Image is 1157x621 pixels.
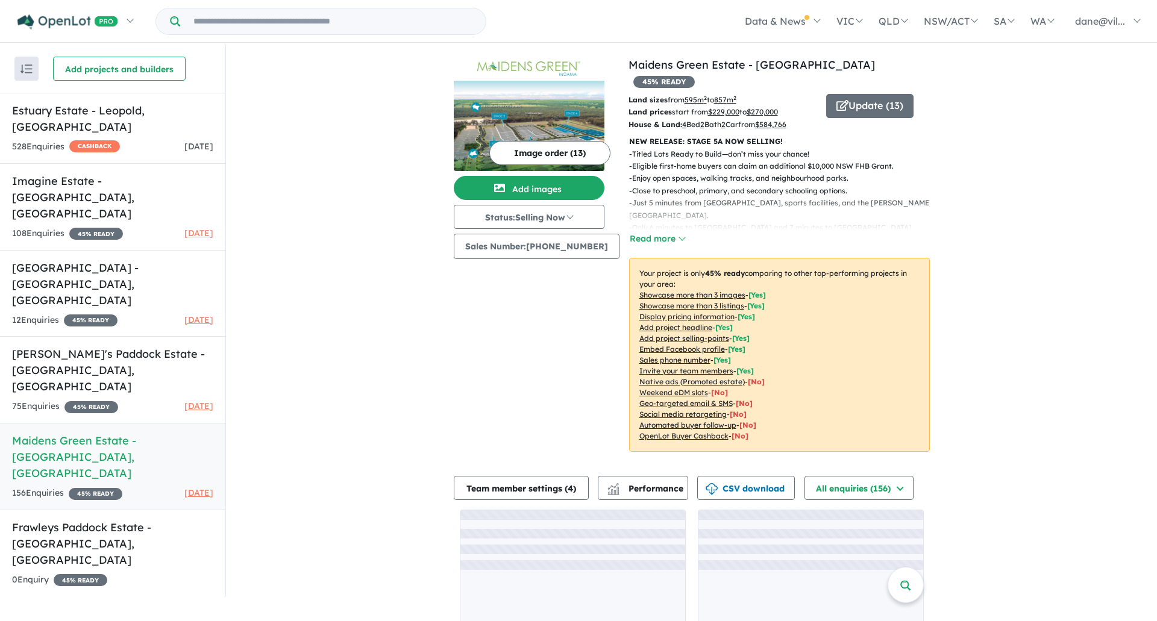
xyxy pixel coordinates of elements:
[17,14,118,30] img: Openlot PRO Logo White
[609,483,683,494] span: Performance
[804,476,914,500] button: All enquiries (156)
[708,107,739,116] u: $ 229,000
[12,399,118,414] div: 75 Enquir ies
[748,377,765,386] span: [No]
[739,107,778,116] span: to
[184,487,213,498] span: [DATE]
[639,301,744,310] u: Showcase more than 3 listings
[12,173,213,222] h5: Imagine Estate - [GEOGRAPHIC_DATA] , [GEOGRAPHIC_DATA]
[639,323,712,332] u: Add project headline
[64,314,118,326] span: 45 % READY
[728,345,745,354] span: [ Yes ]
[739,420,756,429] span: [No]
[639,355,710,364] u: Sales phone number
[12,140,120,154] div: 528 Enquir ies
[639,312,735,321] u: Display pricing information
[629,136,930,148] p: NEW RELEASE: STAGE 5A NOW SELLING!
[184,228,213,239] span: [DATE]
[183,8,483,34] input: Try estate name, suburb, builder or developer
[700,120,704,129] u: 2
[454,176,604,200] button: Add images
[639,399,733,408] u: Geo-targeted email & SMS
[747,301,765,310] span: [ Yes ]
[12,260,213,308] h5: [GEOGRAPHIC_DATA] - [GEOGRAPHIC_DATA] , [GEOGRAPHIC_DATA]
[12,346,213,395] h5: [PERSON_NAME]'s Paddock Estate - [GEOGRAPHIC_DATA] , [GEOGRAPHIC_DATA]
[454,57,604,171] a: Maidens Green Estate - Moama LogoMaidens Green Estate - Moama
[747,107,778,116] u: $ 270,000
[732,431,748,440] span: [No]
[736,366,754,375] span: [ Yes ]
[704,95,707,101] sup: 2
[69,228,123,240] span: 45 % READY
[629,232,686,246] button: Read more
[639,410,727,419] u: Social media retargeting
[639,431,729,440] u: OpenLot Buyer Cashback
[629,95,668,104] b: Land sizes
[697,476,795,500] button: CSV download
[639,334,729,343] u: Add project selling-points
[12,313,118,328] div: 12 Enquir ies
[184,314,213,325] span: [DATE]
[639,345,725,354] u: Embed Facebook profile
[826,94,914,118] button: Update (13)
[748,290,766,299] span: [ Yes ]
[69,140,120,152] span: CASHBACK
[629,222,939,234] p: - Only 6 minutes to [GEOGRAPHIC_DATA] and 7 minutes to [GEOGRAPHIC_DATA].
[629,119,817,131] p: Bed Bath Car from
[639,420,736,429] u: Automated buyer follow-up
[12,226,123,241] div: 108 Enquir ies
[629,160,939,172] p: - Eligible first-home buyers can claim an additional $10,000 NSW FHB Grant.
[629,58,875,72] a: Maidens Green Estate - [GEOGRAPHIC_DATA]
[639,366,733,375] u: Invite your team members
[184,401,213,411] span: [DATE]
[69,488,122,500] span: 45 % READY
[639,290,745,299] u: Showcase more than 3 images
[685,95,707,104] u: 595 m
[568,483,573,494] span: 4
[629,185,939,197] p: - Close to preschool, primary, and secondary schooling options.
[12,573,107,587] div: 0 Enquir y
[730,410,747,419] span: [No]
[629,94,817,106] p: from
[12,432,213,481] h5: Maidens Green Estate - [GEOGRAPHIC_DATA] , [GEOGRAPHIC_DATA]
[639,377,745,386] u: Native ads (Promoted estate)
[629,107,672,116] b: Land prices
[629,120,682,129] b: House & Land:
[715,323,733,332] span: [ Yes ]
[454,81,604,171] img: Maidens Green Estate - Moama
[607,487,619,495] img: bar-chart.svg
[736,399,753,408] span: [No]
[629,258,930,452] p: Your project is only comparing to other top-performing projects in your area: - - - - - - - - - -...
[705,269,745,278] b: 45 % ready
[454,205,604,229] button: Status:Selling Now
[459,61,600,76] img: Maidens Green Estate - Moama Logo
[54,574,107,586] span: 45 % READY
[598,476,688,500] button: Performance
[639,388,708,397] u: Weekend eDM slots
[629,172,939,184] p: - Enjoy open spaces, walking tracks, and neighbourhood parks.
[721,120,726,129] u: 2
[184,141,213,152] span: [DATE]
[755,120,786,129] u: $ 584,766
[714,95,736,104] u: 857 m
[732,334,750,343] span: [ Yes ]
[489,141,610,165] button: Image order (13)
[733,95,736,101] sup: 2
[64,401,118,413] span: 45 % READY
[633,76,695,88] span: 45 % READY
[629,148,939,160] p: - Titled Lots Ready to Build—don’t miss your chance!
[12,486,122,501] div: 156 Enquir ies
[454,476,589,500] button: Team member settings (4)
[738,312,755,321] span: [ Yes ]
[713,355,731,364] span: [ Yes ]
[629,106,817,118] p: start from
[20,64,33,73] img: sort.svg
[707,95,736,104] span: to
[711,388,728,397] span: [No]
[12,102,213,135] h5: Estuary Estate - Leopold , [GEOGRAPHIC_DATA]
[12,519,213,568] h5: Frawleys Paddock Estate - [GEOGRAPHIC_DATA] , [GEOGRAPHIC_DATA]
[629,197,939,222] p: - Just 5 minutes from [GEOGRAPHIC_DATA], sports facilities, and the [PERSON_NAME][GEOGRAPHIC_DATA].
[53,57,186,81] button: Add projects and builders
[607,483,618,490] img: line-chart.svg
[454,234,619,259] button: Sales Number:[PHONE_NUMBER]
